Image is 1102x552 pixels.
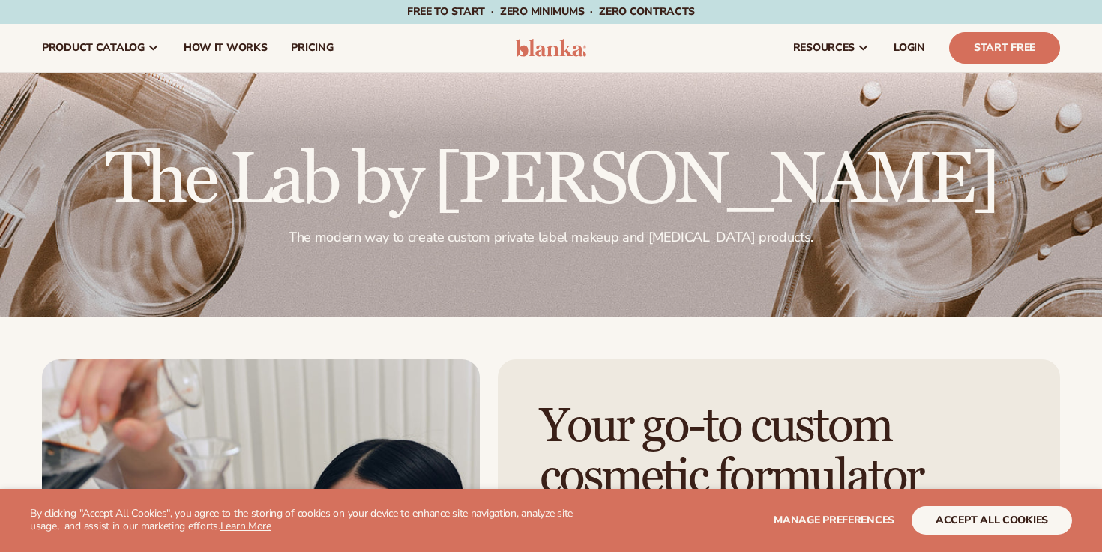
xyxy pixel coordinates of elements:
[540,401,996,502] h1: Your go-to custom cosmetic formulator
[291,42,333,54] span: pricing
[106,145,996,217] h2: The Lab by [PERSON_NAME]
[781,24,882,72] a: resources
[882,24,937,72] a: LOGIN
[912,506,1072,535] button: accept all cookies
[949,32,1060,64] a: Start Free
[894,42,925,54] span: LOGIN
[407,4,695,19] span: Free to start · ZERO minimums · ZERO contracts
[30,24,172,72] a: product catalog
[220,519,271,533] a: Learn More
[774,506,894,535] button: Manage preferences
[30,508,585,533] p: By clicking "Accept All Cookies", you agree to the storing of cookies on your device to enhance s...
[106,229,996,246] p: The modern way to create custom private label makeup and [MEDICAL_DATA] products.
[172,24,280,72] a: How It Works
[184,42,268,54] span: How It Works
[793,42,855,54] span: resources
[42,42,145,54] span: product catalog
[516,39,587,57] img: logo
[279,24,345,72] a: pricing
[774,513,894,527] span: Manage preferences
